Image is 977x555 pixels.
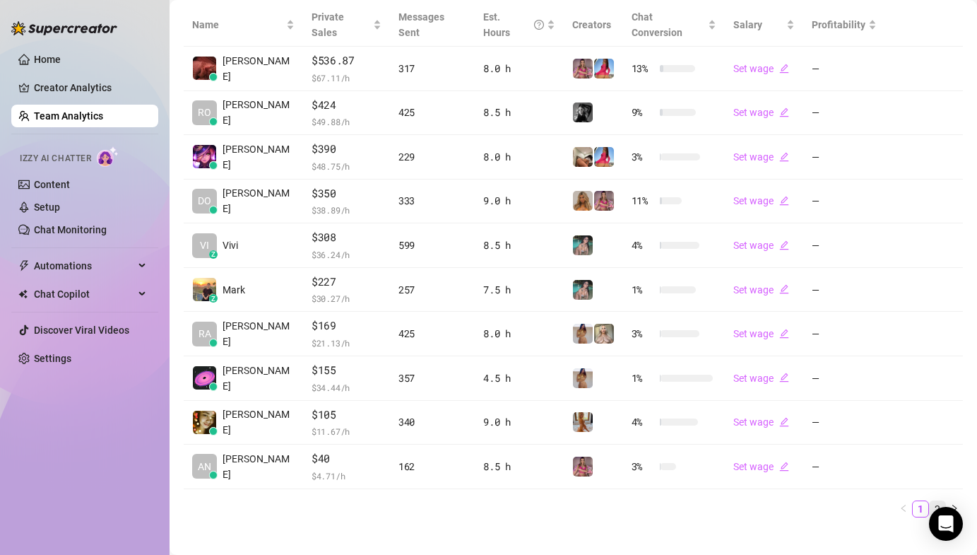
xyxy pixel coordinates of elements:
img: Nobert Calimpon [193,57,216,80]
a: Creator Analytics [34,76,147,99]
th: Name [184,4,303,47]
img: Tabby (VIP) [573,59,593,78]
span: $ 38.89 /h [312,203,381,217]
div: 8.0 h [483,149,555,165]
div: 257 [398,282,466,298]
span: RA [199,326,211,341]
li: Previous Page [895,501,912,518]
img: Georgia (VIP) [573,368,593,388]
a: Chat Monitoring [34,224,107,235]
td: — [803,356,885,401]
span: [PERSON_NAME] [223,53,295,84]
div: 9.0 h [483,414,555,430]
div: z [209,294,218,303]
td: — [803,47,885,91]
img: Mark [193,278,216,301]
a: Set wageedit [733,151,789,163]
div: 357 [398,370,466,386]
img: logo-BBDzfeDw.svg [11,21,117,35]
a: Set wageedit [733,461,789,472]
span: 1 % [632,282,654,298]
a: Set wageedit [733,240,789,251]
span: DO [198,193,211,209]
span: edit [779,417,789,427]
img: Tabby (VIP) [573,457,593,477]
div: 9.0 h [483,193,555,209]
span: edit [779,462,789,472]
td: — [803,445,885,489]
span: edit [779,107,789,117]
img: Maddie (VIP) [594,59,614,78]
span: $169 [312,317,381,334]
span: edit [779,152,789,162]
a: Content [34,179,70,190]
td: — [803,180,885,224]
div: 7.5 h [483,282,555,298]
li: 2 [929,501,946,518]
img: Celine (VIP) [573,412,593,432]
span: Vivi [223,238,238,253]
div: 8.5 h [483,105,555,120]
span: edit [779,64,789,74]
span: Chat Conversion [632,11,682,38]
th: Creators [564,4,623,47]
span: [PERSON_NAME] [223,97,295,128]
span: $ 36.24 /h [312,247,381,262]
div: 229 [398,149,466,165]
a: Set wageedit [733,107,789,118]
td: — [803,312,885,356]
div: 425 [398,326,466,341]
span: Mark [223,282,245,298]
img: MJaee (VIP) [573,235,593,255]
span: [PERSON_NAME] [223,185,295,216]
span: 13 % [632,61,654,76]
a: Set wageedit [733,284,789,296]
img: Chat Copilot [18,289,28,299]
span: edit [779,373,789,382]
a: Set wageedit [733,328,789,339]
span: 3 % [632,149,654,165]
span: AN [198,459,211,474]
span: [PERSON_NAME] [223,407,295,438]
div: 8.5 h [483,238,555,253]
span: $536.87 [312,52,381,69]
img: Tabby (VIP) [594,191,614,211]
span: Chat Copilot [34,283,134,305]
img: MJaee (VIP) [573,280,593,300]
span: [PERSON_NAME] [223,318,295,349]
button: left [895,501,912,518]
td: — [803,268,885,312]
span: 4 % [632,414,654,430]
span: 4 % [632,238,654,253]
span: thunderbolt [18,260,30,271]
img: Ellie (VIP) [594,324,614,344]
span: $424 [312,97,381,114]
a: Set wageedit [733,373,789,384]
td: — [803,91,885,136]
a: Set wageedit [733,63,789,74]
button: right [946,501,963,518]
span: RO [198,105,211,120]
span: 1 % [632,370,654,386]
img: Georgia (VIP) [573,324,593,344]
div: 4.5 h [483,370,555,386]
a: Team Analytics [34,110,103,122]
div: 317 [398,61,466,76]
a: 2 [930,501,945,517]
span: Izzy AI Chatter [20,152,91,165]
span: edit [779,196,789,206]
span: edit [779,240,789,250]
span: $390 [312,141,381,158]
span: $308 [312,229,381,246]
td: — [803,223,885,268]
span: $ 48.75 /h [312,159,381,173]
div: z [209,250,218,259]
a: Setup [34,201,60,213]
a: Set wageedit [733,416,789,428]
a: 1 [913,501,928,517]
span: Profitability [812,19,865,30]
span: 9 % [632,105,654,120]
span: left [899,504,908,513]
span: right [950,504,959,513]
img: Jaz (VIP) [573,191,593,211]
